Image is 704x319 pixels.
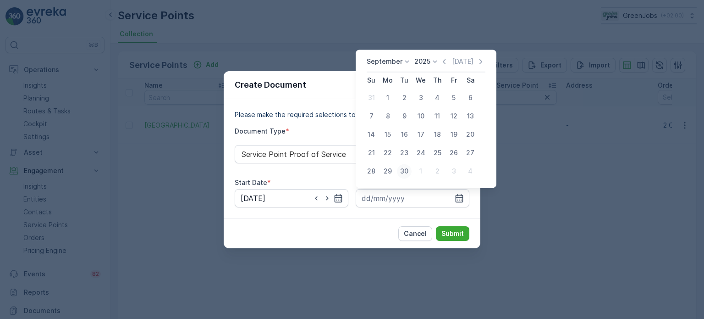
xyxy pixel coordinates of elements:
[396,72,412,89] th: Tuesday
[379,72,396,89] th: Monday
[235,127,286,135] label: Document Type
[430,109,445,123] div: 11
[398,226,432,241] button: Cancel
[430,146,445,160] div: 25
[429,72,445,89] th: Thursday
[463,164,478,179] div: 4
[430,164,445,179] div: 2
[463,90,478,105] div: 6
[235,189,348,207] input: dd/mm/yyyy
[356,189,469,207] input: dd/mm/yyyy
[413,164,428,179] div: 1
[413,127,428,142] div: 17
[413,109,428,123] div: 10
[414,57,430,66] p: 2025
[430,127,445,142] div: 18
[380,164,395,179] div: 29
[452,57,473,66] p: [DATE]
[397,146,412,160] div: 23
[380,127,395,142] div: 15
[463,146,478,160] div: 27
[364,127,379,142] div: 14
[380,109,395,123] div: 8
[367,57,402,66] p: September
[397,127,412,142] div: 16
[463,109,478,123] div: 13
[364,146,379,160] div: 21
[380,90,395,105] div: 1
[397,164,412,179] div: 30
[413,90,428,105] div: 3
[441,229,464,238] p: Submit
[364,90,379,105] div: 31
[430,90,445,105] div: 4
[235,110,469,119] p: Please make the required selections to create your document.
[404,229,427,238] p: Cancel
[462,72,478,89] th: Saturday
[397,90,412,105] div: 2
[446,127,461,142] div: 19
[446,146,461,160] div: 26
[364,109,379,123] div: 7
[364,164,379,179] div: 28
[235,78,306,91] p: Create Document
[380,146,395,160] div: 22
[446,109,461,123] div: 12
[235,179,267,186] label: Start Date
[436,226,469,241] button: Submit
[463,127,478,142] div: 20
[363,72,379,89] th: Sunday
[413,146,428,160] div: 24
[446,90,461,105] div: 5
[446,164,461,179] div: 3
[412,72,429,89] th: Wednesday
[397,109,412,123] div: 9
[445,72,462,89] th: Friday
